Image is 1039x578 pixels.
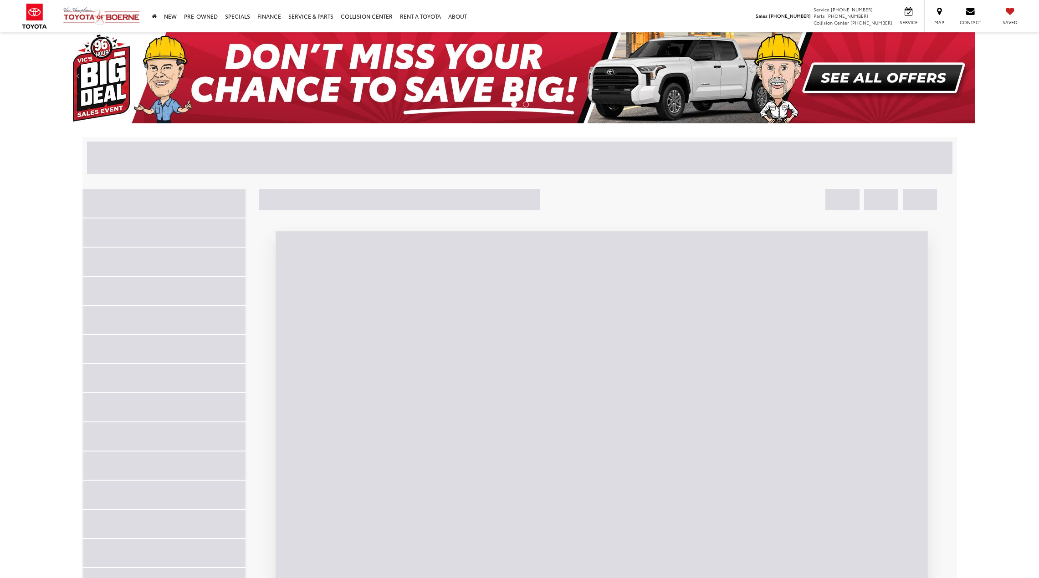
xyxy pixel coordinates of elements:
[814,19,849,26] span: Collision Center
[850,19,892,26] span: [PHONE_NUMBER]
[769,12,811,19] span: [PHONE_NUMBER]
[64,32,975,123] img: Big Deal Sales Event
[814,6,829,13] span: Service
[960,19,981,25] span: Contact
[63,7,140,25] img: Vic Vaughan Toyota of Boerne
[826,12,868,19] span: [PHONE_NUMBER]
[898,19,919,25] span: Service
[756,12,768,19] span: Sales
[814,12,825,19] span: Parts
[929,19,949,25] span: Map
[1000,19,1020,25] span: Saved
[831,6,873,13] span: [PHONE_NUMBER]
